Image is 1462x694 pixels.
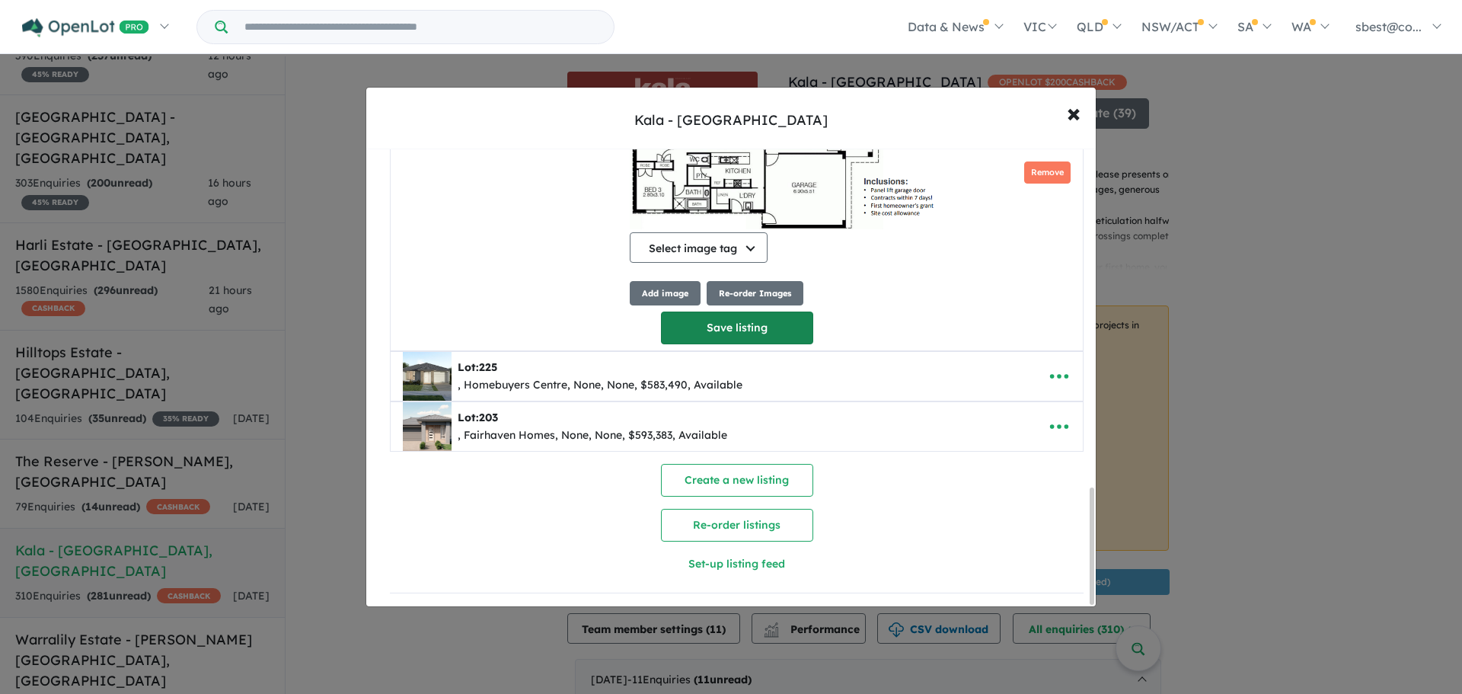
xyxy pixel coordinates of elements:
[707,281,803,306] button: Re-order Images
[661,464,813,497] button: Create a new listing
[458,376,742,395] div: , Homebuyers Centre, None, None, $583,490, Available
[231,11,611,43] input: Try estate name, suburb, builder or developer
[661,509,813,542] button: Re-order listings
[1355,19,1422,34] span: sbest@co...
[479,360,497,374] span: 225
[630,77,937,229] img: Kala - Pakenham East - Lot 144
[563,548,911,580] button: Set-up listing feed
[479,411,498,424] span: 203
[630,281,701,306] button: Add image
[661,312,813,344] button: Save listing
[403,352,452,401] img: Kala%20-%20Pakenham%20East%20-%20Lot%20225___1750824793.png
[1067,96,1081,129] span: ×
[22,18,149,37] img: Openlot PRO Logo White
[403,402,452,451] img: Kala%20-%20Pakenham%20East%20-%20Lot%20203___1750825033.png
[630,232,768,263] button: Select image tag
[458,360,497,374] b: Lot:
[458,411,498,424] b: Lot:
[458,427,727,445] div: , Fairhaven Homes, None, None, $593,383, Available
[634,110,828,130] div: Kala - [GEOGRAPHIC_DATA]
[1024,162,1071,184] button: Remove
